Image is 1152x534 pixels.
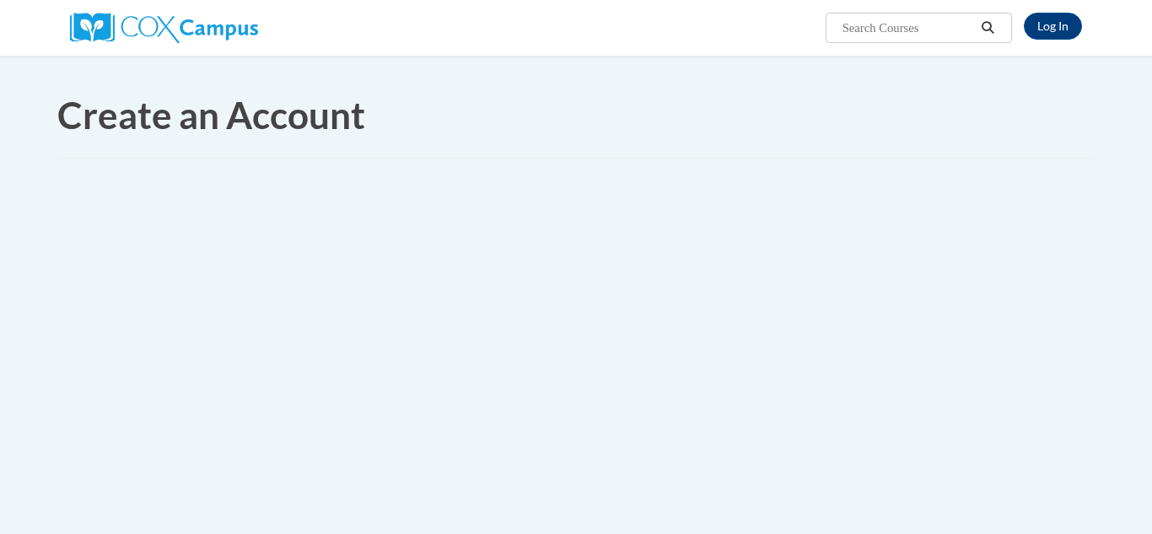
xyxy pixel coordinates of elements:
span: Create an Account [57,93,365,137]
img: Cox Campus [70,13,258,43]
a: Cox Campus [70,19,258,34]
a: Log In [1024,13,1082,40]
button: Search [976,18,1001,38]
i:  [981,22,996,35]
input: Search Courses [841,18,976,38]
